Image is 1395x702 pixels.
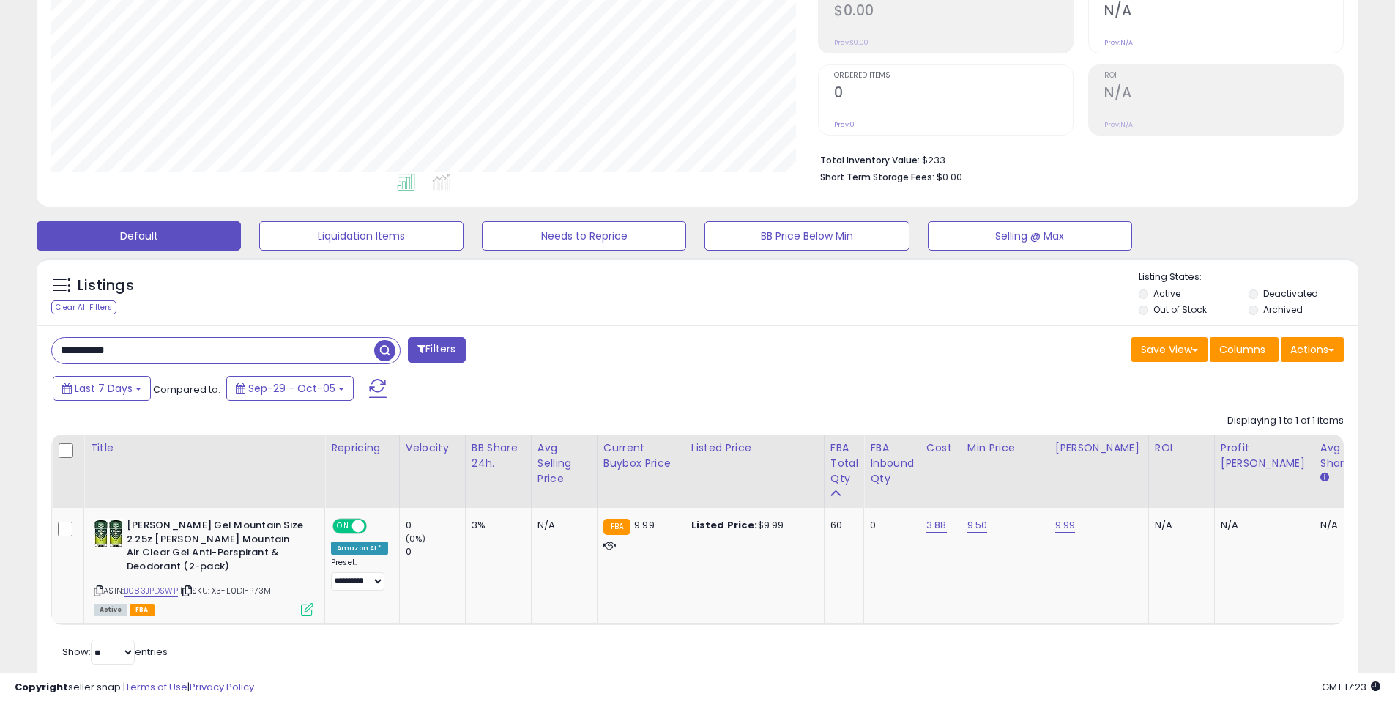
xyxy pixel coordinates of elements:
div: Min Price [967,440,1043,456]
div: N/A [1155,519,1203,532]
a: 3.88 [926,518,947,533]
div: 0 [406,545,465,558]
span: $0.00 [937,170,962,184]
div: FBA inbound Qty [870,440,914,487]
div: N/A [537,519,586,532]
h5: Listings [78,276,134,296]
button: Selling @ Max [928,221,1132,251]
li: $233 [820,150,1333,168]
div: Profit [PERSON_NAME] [1221,440,1308,471]
button: Liquidation Items [259,221,464,251]
small: FBA [603,519,630,535]
button: Columns [1210,337,1279,362]
span: Show: entries [62,645,168,659]
button: Filters [408,337,465,363]
a: 9.99 [1055,518,1076,533]
div: Avg BB Share [1320,440,1374,471]
a: 9.50 [967,518,988,533]
a: Terms of Use [125,680,187,694]
div: FBA Total Qty [830,440,858,487]
button: Default [37,221,241,251]
div: 3% [472,519,520,532]
label: Active [1153,287,1180,300]
small: Avg BB Share. [1320,471,1329,484]
b: Listed Price: [691,518,758,532]
span: FBA [130,604,155,616]
button: Save View [1131,337,1208,362]
span: 2025-10-13 17:23 GMT [1322,680,1380,694]
p: Listing States: [1139,270,1358,284]
div: ROI [1155,440,1208,456]
small: Prev: 0 [834,120,855,129]
label: Archived [1263,303,1303,316]
div: Current Buybox Price [603,440,679,471]
small: (0%) [406,533,426,544]
div: seller snap | | [15,681,254,695]
div: ASIN: [94,519,313,614]
a: B083JPDSWP [124,585,178,597]
div: [PERSON_NAME] [1055,440,1142,456]
button: Last 7 Days [53,376,151,401]
button: Actions [1281,337,1344,362]
span: OFF [365,520,388,533]
span: ROI [1104,72,1343,80]
div: 0 [870,519,909,532]
b: Short Term Storage Fees: [820,171,934,183]
b: Total Inventory Value: [820,154,920,166]
span: 9.99 [634,518,655,532]
button: BB Price Below Min [704,221,909,251]
span: Columns [1219,342,1265,357]
div: Clear All Filters [51,300,116,314]
div: Listed Price [691,440,818,456]
div: $9.99 [691,519,813,532]
span: Last 7 Days [75,381,133,396]
a: Privacy Policy [190,680,254,694]
img: 51bZBuLmyIL._SL40_.jpg [94,519,123,548]
div: N/A [1320,519,1369,532]
span: ON [334,520,352,533]
div: BB Share 24h. [472,440,525,471]
h2: 0 [834,84,1073,104]
b: [PERSON_NAME] Gel Mountain Size 2.25z [PERSON_NAME] Mountain Air Clear Gel Anti-Perspirant & Deod... [127,519,305,577]
span: Compared to: [153,383,220,396]
div: Amazon AI * [331,542,388,555]
span: Sep-29 - Oct-05 [248,381,335,396]
div: Title [90,440,319,456]
h2: N/A [1104,84,1343,104]
span: All listings currently available for purchase on Amazon [94,604,127,616]
div: 60 [830,519,853,532]
h2: N/A [1104,2,1343,22]
span: | SKU: X3-E0D1-P73M [180,585,271,596]
label: Out of Stock [1153,303,1207,316]
div: Repricing [331,440,393,456]
button: Sep-29 - Oct-05 [226,376,354,401]
div: Avg Selling Price [537,440,591,487]
div: 0 [406,519,465,532]
label: Deactivated [1263,287,1318,300]
span: Ordered Items [834,72,1073,80]
h2: $0.00 [834,2,1073,22]
strong: Copyright [15,680,68,694]
div: Preset: [331,558,388,591]
small: Prev: N/A [1104,120,1133,129]
small: Prev: N/A [1104,38,1133,47]
div: N/A [1221,519,1303,532]
div: Displaying 1 to 1 of 1 items [1227,414,1344,428]
small: Prev: $0.00 [834,38,868,47]
button: Needs to Reprice [482,221,686,251]
div: Velocity [406,440,459,456]
div: Cost [926,440,955,456]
